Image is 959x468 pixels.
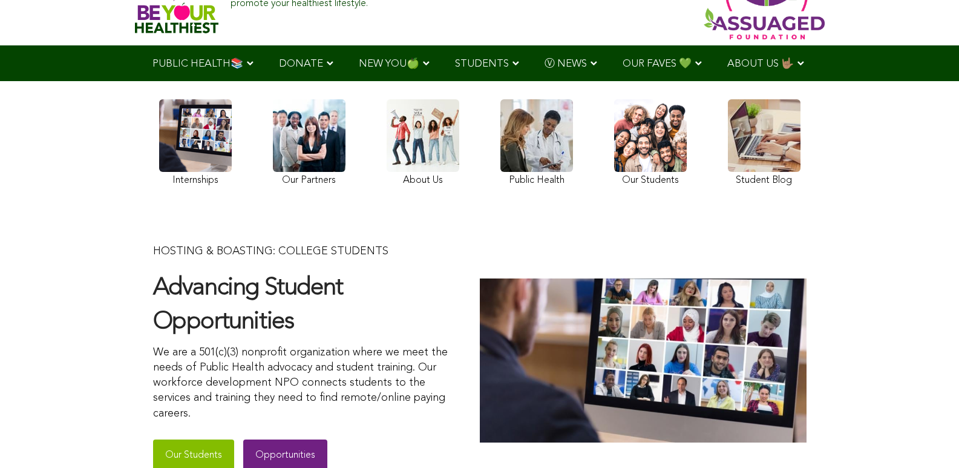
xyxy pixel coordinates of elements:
[727,59,794,69] span: ABOUT US 🤟🏽
[898,410,959,468] iframe: Chat Widget
[135,45,825,81] div: Navigation Menu
[279,59,323,69] span: DONATE
[153,244,456,259] p: HOSTING & BOASTING: COLLEGE STUDENTS
[359,59,419,69] span: NEW YOU🍏
[152,59,243,69] span: PUBLIC HEALTH📚
[623,59,692,69] span: OUR FAVES 💚
[545,59,587,69] span: Ⓥ NEWS
[153,276,343,334] strong: Advancing Student Opportunities
[439,48,520,71] input: SUBSCRIBE
[480,278,807,442] img: assuaged-foundation-students-internship-501(c)(3)-non-profit-and-donor-support 9
[455,59,509,69] span: STUDENTS
[153,345,456,421] p: We are a 501(c)(3) nonprofit organization where we meet the needs of Public Health advocacy and s...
